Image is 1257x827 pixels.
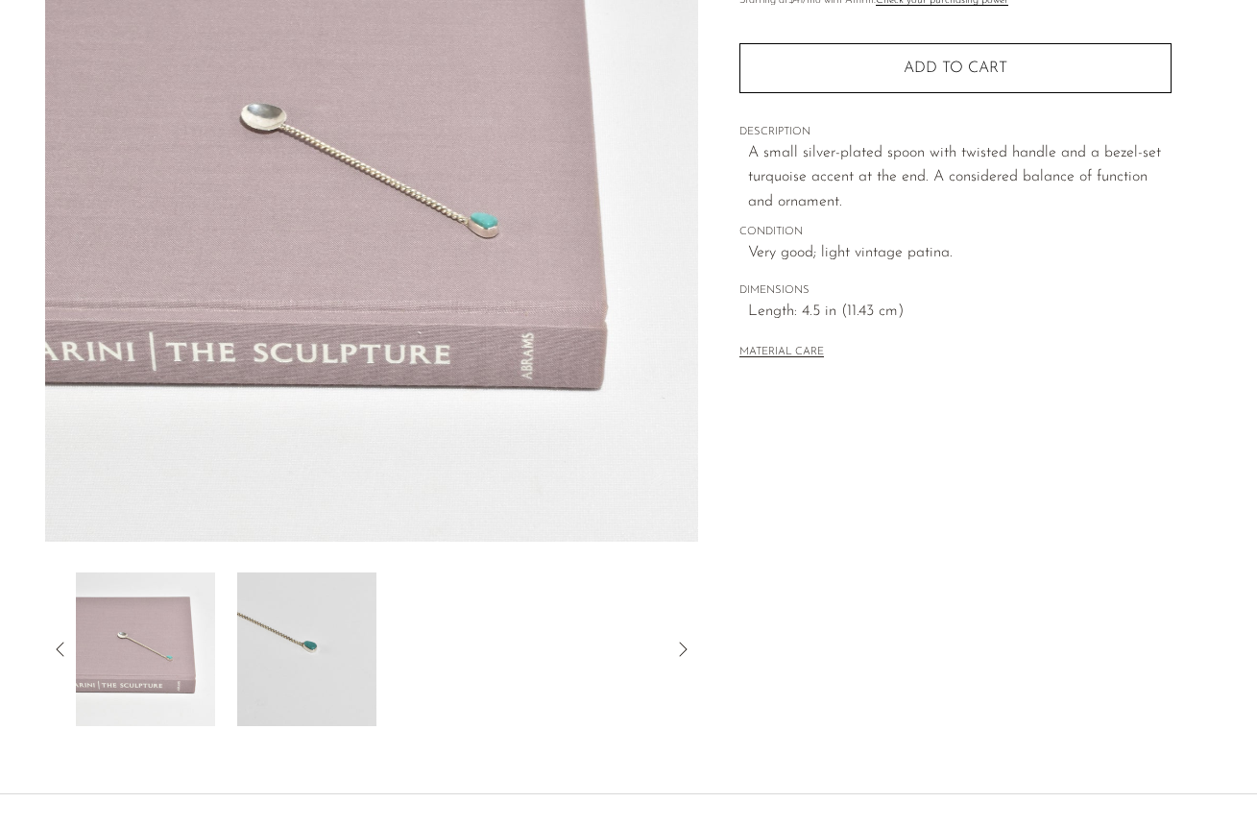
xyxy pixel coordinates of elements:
[75,572,214,726] img: Turquoise Salt Spoon
[739,124,1172,141] span: DESCRIPTION
[748,241,1172,266] span: Very good; light vintage patina.
[739,346,824,360] button: MATERIAL CARE
[748,141,1172,215] p: A small silver-plated spoon with twisted handle and a bezel-set turquoise accent at the end. A co...
[739,43,1172,93] button: Add to cart
[748,300,1172,325] span: Length: 4.5 in (11.43 cm)
[904,61,1007,76] span: Add to cart
[739,282,1172,300] span: DIMENSIONS
[237,572,376,726] img: Turquoise Salt Spoon
[739,224,1172,241] span: CONDITION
